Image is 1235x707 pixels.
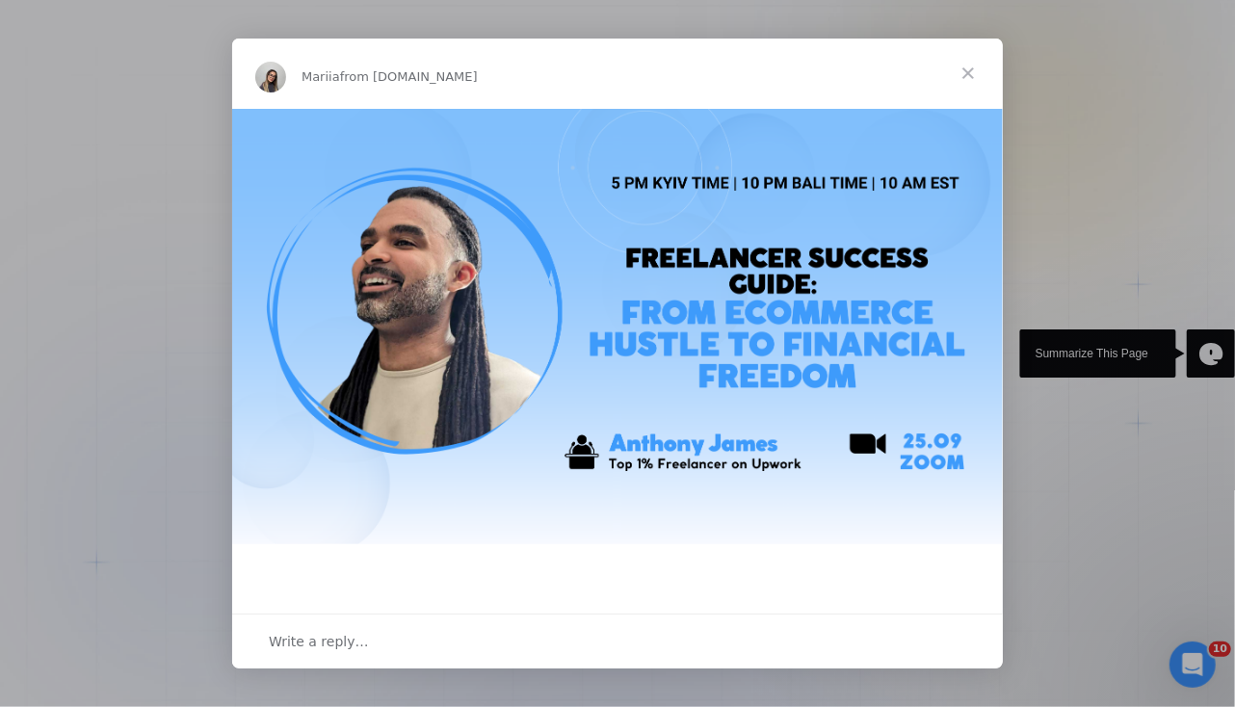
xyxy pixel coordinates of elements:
div: Open conversation and reply [232,614,1003,668]
span: Write a reply… [269,629,369,654]
div: Happy [DATE]! [350,577,885,623]
span: from [DOMAIN_NAME] [340,69,478,84]
img: Profile image for Mariia [255,62,286,92]
span: Mariia [302,69,340,84]
span: Close [933,39,1003,108]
